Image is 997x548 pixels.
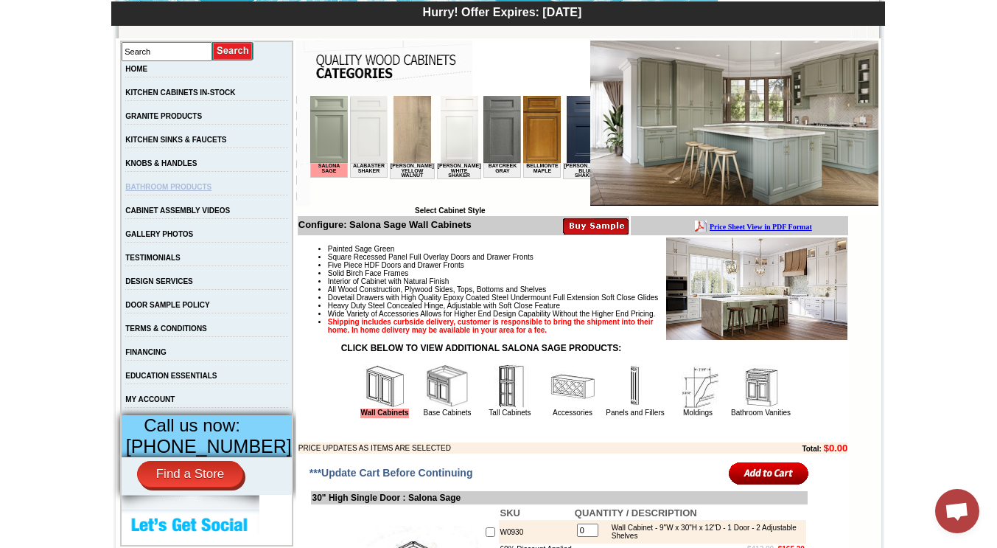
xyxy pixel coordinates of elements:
[363,364,407,409] img: Wall Cabinets
[613,364,657,409] img: Panels and Fillers
[125,230,193,238] a: GALLERY PHOTOS
[125,89,235,97] a: KITCHEN CABINETS IN-STOCK
[2,4,14,15] img: pdf.png
[328,245,395,253] span: Painted Sage Green
[553,409,592,417] a: Accessories
[17,2,119,15] a: Price Sheet View in PDF Format
[683,409,713,417] a: Moldings
[731,409,791,417] a: Bathroom Vanities
[125,277,193,285] a: DESIGN SERVICES
[500,507,520,518] b: SKU
[125,254,180,262] a: TESTIMONIALS
[824,443,848,454] b: $0.00
[328,294,659,302] span: Dovetail Drawers with High Quality Epoxy Coated Steel Undermount Full Extension Soft Close Glides
[328,302,560,310] span: Heavy Duty Steel Concealed Hinge, Adjustable with Soft Close Feature
[360,409,408,418] a: Wall Cabinets
[328,277,449,285] span: Interior of Cabinet with Natural Finish
[298,443,721,454] td: PRICE UPDATES AS ITEMS ARE SELECTED
[935,489,979,533] a: Open chat
[604,524,802,540] div: Wall Cabinet - 9"W x 30"H x 12"D - 1 Door - 2 Adjustable Shelves
[328,285,546,294] span: All Wood Construction, Plywood Sides, Tops, Bottoms and Shelves
[738,364,783,409] img: Bathroom Vanities
[499,520,573,544] td: W0930
[676,364,720,409] img: Moldings
[125,372,217,380] a: EDUCATION ESSENTIALS
[550,364,595,409] img: Accessories
[328,318,654,334] strong: Shipping includes curbside delivery, customer is responsible to bring the shipment into their hom...
[253,67,298,83] td: [PERSON_NAME] Blue Shaker
[328,261,464,269] span: Five Piece HDF Doors and Drawer Fronts
[606,409,664,417] a: Panels and Fillers
[341,343,622,353] strong: CLICK BELOW TO VIEW ADDITIONAL SALONA SAGE PRODUCTS:
[125,348,167,356] a: FINANCING
[425,364,469,409] img: Base Cabinets
[125,112,202,120] a: GRANITE PRODUCTS
[212,41,254,61] input: Submit
[729,461,809,485] input: Add to Cart
[328,269,408,277] span: Solid Birch Face Frames
[125,183,211,191] a: BATHROOM PRODUCTS
[17,6,119,14] b: Price Sheet View in PDF Format
[311,491,808,504] td: 30" High Single Door : Salona Sage
[125,301,209,309] a: DOOR SAMPLE POLICY
[125,159,197,167] a: KNOBS & HANDLES
[489,409,531,417] a: Tall Cabinets
[125,395,175,403] a: MY ACCOUNT
[125,136,226,144] a: KITCHEN SINKS & FAUCETS
[126,436,292,457] span: [PHONE_NUMBER]
[328,253,534,261] span: Square Recessed Panel Full Overlay Doors and Drawer Fronts
[144,415,240,435] span: Call us now:
[415,207,486,215] b: Select Cabinet Style
[125,207,230,215] a: CABINET ASSEMBLY VIDEOS
[298,219,472,230] b: Configure: Salona Sage Wall Cabinets
[125,325,207,333] a: TERMS & CONDITIONS
[328,310,655,318] span: Wide Variety of Accessories Allows for Higher End Design Capability Without the Higher End Pricing.
[310,96,590,207] iframe: Browser incompatible
[488,364,532,409] img: Tall Cabinets
[125,65,147,73] a: HOME
[575,507,697,518] b: QUANTITY / DESCRIPTION
[802,445,821,453] b: Total:
[309,467,473,479] span: ***Update Cart Before Continuing
[590,41,879,206] img: Salona Sage
[666,237,847,340] img: Product Image
[423,409,471,417] a: Base Cabinets
[137,461,244,488] a: Find a Store
[119,4,885,19] div: Hurry! Offer Expires: [DATE]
